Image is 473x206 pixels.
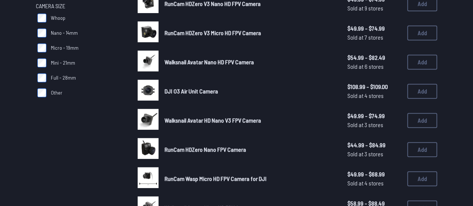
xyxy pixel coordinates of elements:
[36,1,65,10] span: Camera Size
[165,174,335,183] a: RunCam Wasp Micro HD FPV Camera for DJI
[51,29,78,37] span: Nano - 14mm
[165,87,218,95] span: DJI O3 Air Unit Camera
[347,82,401,91] span: $108.99 - $109.00
[347,24,401,33] span: $49.99 - $74.99
[347,62,401,71] span: Sold at 6 stores
[138,167,159,188] img: image
[347,33,401,42] span: Sold at 7 stores
[138,50,159,71] img: image
[51,44,79,52] span: Micro - 19mm
[37,28,46,37] input: Nano - 14mm
[165,116,335,125] a: Walksnail Avatar HD Nano V3 FPV Camera
[165,145,335,154] a: RunCam HDZero Nano FPV Camera
[347,4,401,13] span: Sold at 9 stores
[138,109,159,132] a: image
[37,43,46,52] input: Micro - 19mm
[138,21,159,44] a: image
[407,142,437,157] button: Add
[37,58,46,67] input: Mini - 21mm
[347,91,401,100] span: Sold at 4 stores
[407,55,437,70] button: Add
[37,88,46,97] input: Other
[51,59,75,67] span: Mini - 21mm
[165,58,254,65] span: Walksnail Avatar Nano HD FPV Camera
[407,84,437,99] button: Add
[51,74,76,82] span: Full - 28mm
[138,50,159,74] a: image
[407,113,437,128] button: Add
[51,89,62,96] span: Other
[347,120,401,129] span: Sold at 3 stores
[347,111,401,120] span: $49.99 - $74.99
[165,28,335,37] a: RunCam HDZero V3 Micro HD FPV Camera
[407,25,437,40] button: Add
[347,170,401,179] span: $49.99 - $68.99
[165,29,261,36] span: RunCam HDZero V3 Micro HD FPV Camera
[407,171,437,186] button: Add
[138,138,159,161] a: image
[165,87,335,96] a: DJI O3 Air Unit Camera
[138,138,159,159] img: image
[347,179,401,188] span: Sold at 4 stores
[138,167,159,190] a: image
[138,80,159,101] img: image
[165,175,267,182] span: RunCam Wasp Micro HD FPV Camera for DJI
[347,141,401,150] span: $44.99 - $84.99
[165,117,261,124] span: Walksnail Avatar HD Nano V3 FPV Camera
[37,73,46,82] input: Full - 28mm
[37,13,46,22] input: Whoop
[347,53,401,62] span: $54.99 - $82.49
[138,80,159,103] a: image
[138,21,159,42] img: image
[165,146,246,153] span: RunCam HDZero Nano FPV Camera
[347,150,401,159] span: Sold at 3 stores
[138,109,159,130] img: image
[165,58,335,67] a: Walksnail Avatar Nano HD FPV Camera
[51,14,65,22] span: Whoop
